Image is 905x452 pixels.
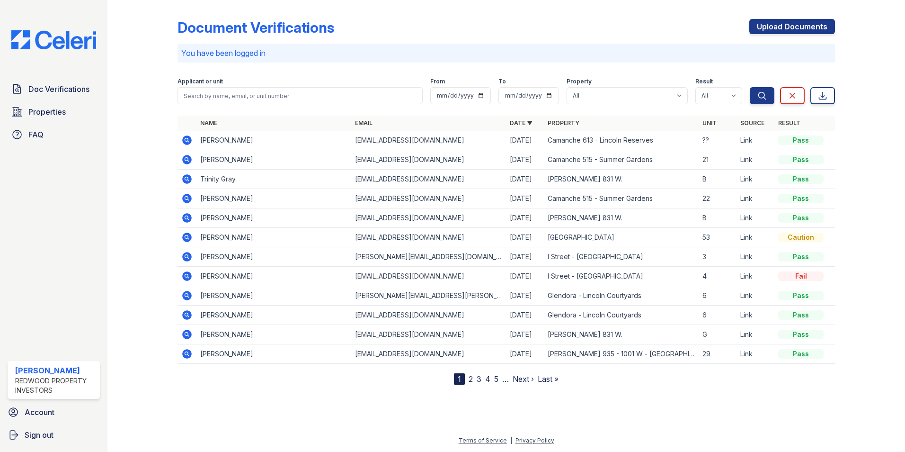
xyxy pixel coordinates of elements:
[506,189,544,208] td: [DATE]
[196,267,351,286] td: [PERSON_NAME]
[699,306,736,325] td: 6
[544,325,699,344] td: [PERSON_NAME] 831 W.
[25,429,53,441] span: Sign out
[4,403,104,422] a: Account
[477,374,481,384] a: 3
[498,78,506,85] label: To
[506,306,544,325] td: [DATE]
[430,78,445,85] label: From
[736,189,774,208] td: Link
[699,286,736,306] td: 6
[736,150,774,170] td: Link
[351,286,506,306] td: [PERSON_NAME][EMAIL_ADDRESS][PERSON_NAME][DOMAIN_NAME]
[510,119,532,127] a: Date ▼
[177,19,334,36] div: Document Verifications
[506,325,544,344] td: [DATE]
[778,330,824,339] div: Pass
[544,189,699,208] td: Camanche 515 - Summer Gardens
[544,286,699,306] td: Glendora - Lincoln Courtyards
[454,373,465,385] div: 1
[740,119,764,127] a: Source
[699,150,736,170] td: 21
[8,102,100,121] a: Properties
[778,271,824,281] div: Fail
[15,376,96,395] div: Redwood Property Investors
[8,125,100,144] a: FAQ
[699,208,736,228] td: B
[4,425,104,444] a: Sign out
[506,208,544,228] td: [DATE]
[351,208,506,228] td: [EMAIL_ADDRESS][DOMAIN_NAME]
[778,291,824,300] div: Pass
[699,228,736,247] td: 53
[351,228,506,247] td: [EMAIL_ADDRESS][DOMAIN_NAME]
[695,78,713,85] label: Result
[506,131,544,150] td: [DATE]
[196,286,351,306] td: [PERSON_NAME]
[778,136,824,145] div: Pass
[736,325,774,344] td: Link
[494,374,498,384] a: 5
[699,247,736,267] td: 3
[196,170,351,189] td: Trinity Gray
[736,228,774,247] td: Link
[196,131,351,150] td: [PERSON_NAME]
[548,119,579,127] a: Property
[351,131,506,150] td: [EMAIL_ADDRESS][DOMAIN_NAME]
[196,247,351,267] td: [PERSON_NAME]
[196,150,351,170] td: [PERSON_NAME]
[778,213,824,223] div: Pass
[200,119,217,127] a: Name
[778,349,824,359] div: Pass
[567,78,592,85] label: Property
[506,344,544,364] td: [DATE]
[778,194,824,203] div: Pass
[177,78,223,85] label: Applicant or unit
[196,189,351,208] td: [PERSON_NAME]
[736,170,774,189] td: Link
[515,437,554,444] a: Privacy Policy
[544,306,699,325] td: Glendora - Lincoln Courtyards
[544,344,699,364] td: [PERSON_NAME] 935 - 1001 W - [GEOGRAPHIC_DATA] Apartments
[351,189,506,208] td: [EMAIL_ADDRESS][DOMAIN_NAME]
[510,437,512,444] div: |
[538,374,559,384] a: Last »
[506,247,544,267] td: [DATE]
[351,306,506,325] td: [EMAIL_ADDRESS][DOMAIN_NAME]
[736,344,774,364] td: Link
[351,267,506,286] td: [EMAIL_ADDRESS][DOMAIN_NAME]
[177,87,423,104] input: Search by name, email, or unit number
[699,131,736,150] td: ??
[25,407,54,418] span: Account
[351,150,506,170] td: [EMAIL_ADDRESS][DOMAIN_NAME]
[736,286,774,306] td: Link
[196,228,351,247] td: [PERSON_NAME]
[778,310,824,320] div: Pass
[544,267,699,286] td: I Street - [GEOGRAPHIC_DATA]
[513,374,534,384] a: Next ›
[196,208,351,228] td: [PERSON_NAME]
[506,228,544,247] td: [DATE]
[778,233,824,242] div: Caution
[506,170,544,189] td: [DATE]
[736,267,774,286] td: Link
[544,228,699,247] td: [GEOGRAPHIC_DATA]
[4,30,104,49] img: CE_Logo_Blue-a8612792a0a2168367f1c8372b55b34899dd931a85d93a1a3d3e32e68fde9ad4.png
[544,170,699,189] td: [PERSON_NAME] 831 W.
[702,119,717,127] a: Unit
[544,208,699,228] td: [PERSON_NAME] 831 W.
[469,374,473,384] a: 2
[699,267,736,286] td: 4
[699,325,736,344] td: G
[351,344,506,364] td: [EMAIL_ADDRESS][DOMAIN_NAME]
[699,344,736,364] td: 29
[28,129,44,140] span: FAQ
[28,83,89,95] span: Doc Verifications
[506,286,544,306] td: [DATE]
[699,170,736,189] td: B
[544,150,699,170] td: Camanche 515 - Summer Gardens
[196,344,351,364] td: [PERSON_NAME]
[699,189,736,208] td: 22
[459,437,507,444] a: Terms of Service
